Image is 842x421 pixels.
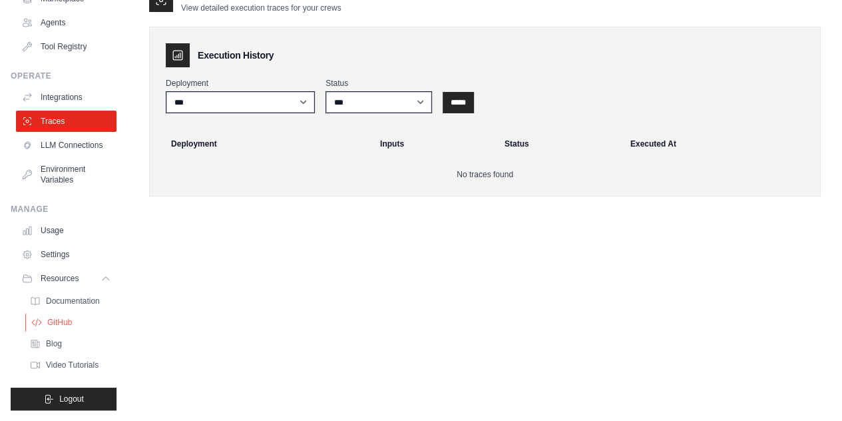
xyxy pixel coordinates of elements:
a: Video Tutorials [24,356,116,374]
span: Video Tutorials [46,360,99,370]
span: Documentation [46,296,100,306]
label: Deployment [166,78,315,89]
a: Usage [16,220,116,241]
div: Manage [11,204,116,214]
a: Tool Registry [16,36,116,57]
a: Blog [24,334,116,353]
a: Environment Variables [16,159,116,191]
p: No traces found [166,169,804,180]
a: Integrations [16,87,116,108]
button: Resources [16,268,116,289]
a: LLM Connections [16,135,116,156]
span: Blog [46,338,62,349]
p: View detailed execution traces for your crews [181,3,341,13]
th: Status [497,129,622,159]
button: Logout [11,388,116,410]
h3: Execution History [198,49,274,62]
th: Deployment [155,129,372,159]
a: GitHub [25,313,118,332]
span: GitHub [47,317,72,328]
a: Agents [16,12,116,33]
a: Traces [16,111,116,132]
a: Documentation [24,292,116,310]
a: Settings [16,244,116,265]
th: Inputs [372,129,497,159]
th: Executed At [622,129,815,159]
span: Logout [59,394,84,404]
span: Resources [41,273,79,284]
div: Operate [11,71,116,81]
label: Status [325,78,432,89]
